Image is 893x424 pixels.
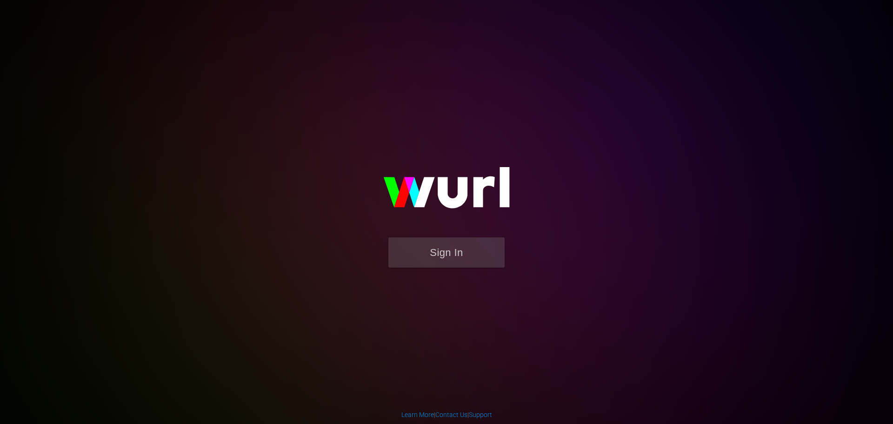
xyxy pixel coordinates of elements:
button: Sign In [388,237,505,268]
a: Learn More [401,411,434,418]
a: Contact Us [435,411,467,418]
div: | | [401,410,492,419]
a: Support [469,411,492,418]
img: wurl-logo-on-black-223613ac3d8ba8fe6dc639794a292ebdb59501304c7dfd60c99c58986ef67473.svg [353,147,540,237]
